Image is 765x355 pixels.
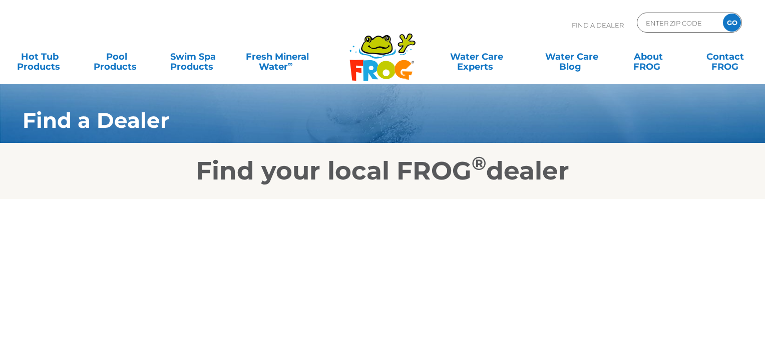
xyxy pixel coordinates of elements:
a: Water CareExperts [428,47,525,67]
a: Fresh MineralWater∞ [240,47,314,67]
h2: Find your local FROG dealer [8,156,757,186]
sup: ® [472,152,486,174]
a: Swim SpaProducts [163,47,223,67]
p: Find A Dealer [572,13,624,38]
img: Frog Products Logo [344,20,421,81]
a: AboutFROG [619,47,678,67]
h1: Find a Dealer [23,108,682,132]
a: PoolProducts [87,47,146,67]
input: GO [723,14,741,32]
a: Water CareBlog [542,47,602,67]
a: Hot TubProducts [10,47,70,67]
sup: ∞ [288,60,293,68]
a: ContactFROG [695,47,755,67]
